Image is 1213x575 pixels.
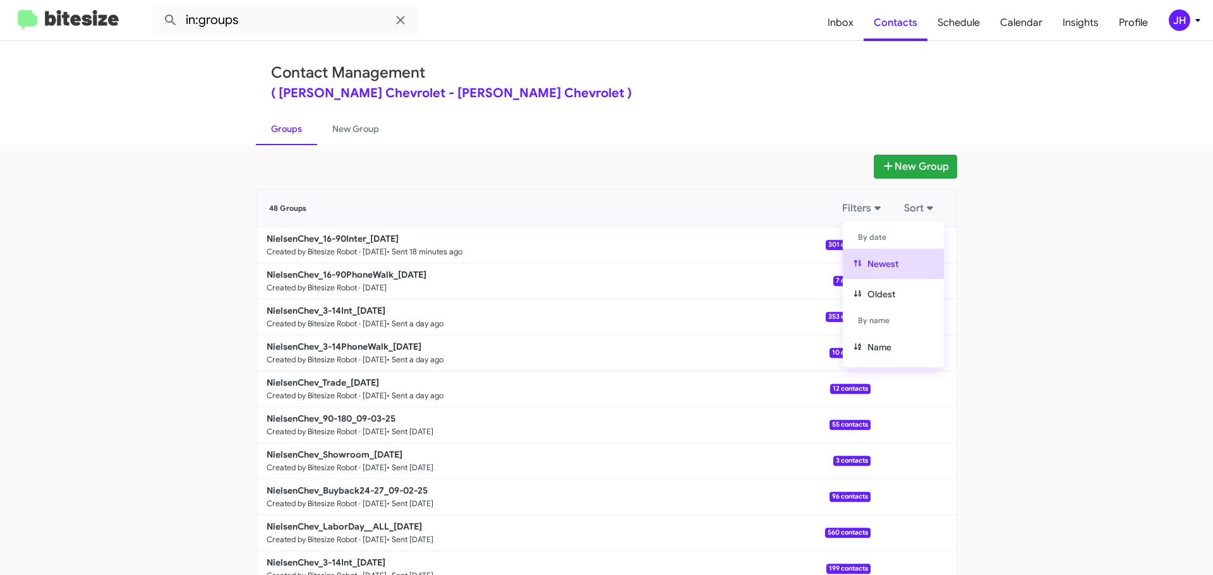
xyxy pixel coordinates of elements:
button: New Group [874,155,957,179]
small: Created by Bitesize Robot · [DATE] [267,319,387,329]
span: 55 contacts [830,420,871,430]
small: • Sent a day ago [387,319,444,329]
small: Created by Bitesize Robot · [DATE] [267,391,387,401]
small: • Sent [DATE] [387,463,433,473]
a: Contact Management [271,63,425,82]
span: 48 Groups [269,204,306,213]
small: Created by Bitesize Robot · [DATE] [267,283,387,293]
span: 353 contacts [826,312,871,322]
a: Profile [1109,4,1158,41]
b: NielsenChev_3-14Int_[DATE] [267,557,385,568]
a: Calendar [990,4,1053,41]
li: By name [843,309,944,332]
button: Name [843,332,944,362]
a: NielsenChev_Buyback24-27_09-02-25Created by Bitesize Robot · [DATE]• Sent [DATE]96 contacts [256,479,871,515]
b: NielsenChev_3-14PhoneWalk_[DATE] [267,341,421,352]
small: • Sent [DATE] [387,499,433,509]
a: Inbox [818,4,864,41]
small: Created by Bitesize Robot · [DATE] [267,499,387,509]
small: Created by Bitesize Robot · [DATE] [267,247,387,257]
span: 10 contacts [830,348,871,358]
span: 199 contacts [826,564,871,574]
a: NielsenChev_Showroom_[DATE]Created by Bitesize Robot · [DATE]• Sent [DATE]3 contacts [256,443,871,479]
b: NielsenChev_16-90PhoneWalk_[DATE] [267,269,426,280]
a: NielsenChev_Trade_[DATE]Created by Bitesize Robot · [DATE]• Sent a day ago12 contacts [256,371,871,407]
b: NielsenChev_Trade_[DATE] [267,377,379,388]
span: 96 contacts [830,492,871,502]
input: Search [153,5,418,35]
a: NielsenChev_16-90Inter_[DATE]Created by Bitesize Robot · [DATE]• Sent 18 minutes ago301 contacts [256,227,871,263]
a: NielsenChev_90-180_09-03-25Created by Bitesize Robot · [DATE]• Sent [DATE]55 contacts [256,407,871,443]
a: NielsenChev_3-14Int_[DATE]Created by Bitesize Robot · [DATE]• Sent a day ago353 contacts [256,299,871,335]
li: By date [843,226,944,249]
span: 301 contacts [826,240,871,250]
b: NielsenChev_Buyback24-27_09-02-25 [267,485,428,496]
button: JH [1158,9,1199,31]
small: Created by Bitesize Robot · [DATE] [267,355,387,365]
small: Created by Bitesize Robot · [DATE] [267,463,387,473]
a: Insights [1053,4,1109,41]
a: New Group [317,112,394,145]
small: • Sent [DATE] [387,427,433,437]
b: NielsenChev_16-90Inter_[DATE] [267,233,399,244]
div: JH [1169,9,1190,31]
button: Filters [835,197,891,220]
div: ( [PERSON_NAME] Chevrolet - [PERSON_NAME] Chevrolet ) [271,87,942,100]
a: NielsenChev_3-14PhoneWalk_[DATE]Created by Bitesize Robot · [DATE]• Sent a day ago10 contacts [256,335,871,371]
small: Created by Bitesize Robot · [DATE] [267,535,387,545]
b: NielsenChev_Showroom_[DATE] [267,449,402,460]
small: Created by Bitesize Robot · [DATE] [267,427,387,437]
a: Schedule [927,4,990,41]
small: • Sent a day ago [387,391,444,401]
b: NielsenChev_3-14Int_[DATE] [267,305,385,316]
small: • Sent a day ago [387,355,444,365]
a: NielsenChev_16-90PhoneWalk_[DATE]Created by Bitesize Robot · [DATE]7 contacts [256,263,871,299]
small: • Sent [DATE] [387,535,433,545]
a: Contacts [864,4,927,41]
button: Newest [843,249,944,279]
small: • Sent 18 minutes ago [387,247,462,257]
button: Sort [896,197,944,220]
a: NielsenChev_LaborDay__ALL_[DATE]Created by Bitesize Robot · [DATE]• Sent [DATE]560 contacts [256,515,871,551]
b: NielsenChev_90-180_09-03-25 [267,413,395,424]
span: 12 contacts [830,384,871,394]
span: 3 contacts [833,456,871,466]
span: 7 contacts [833,276,871,286]
a: Groups [256,112,317,145]
b: NielsenChev_LaborDay__ALL_[DATE] [267,521,422,532]
span: 560 contacts [825,528,871,538]
button: Oldest [843,279,944,309]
